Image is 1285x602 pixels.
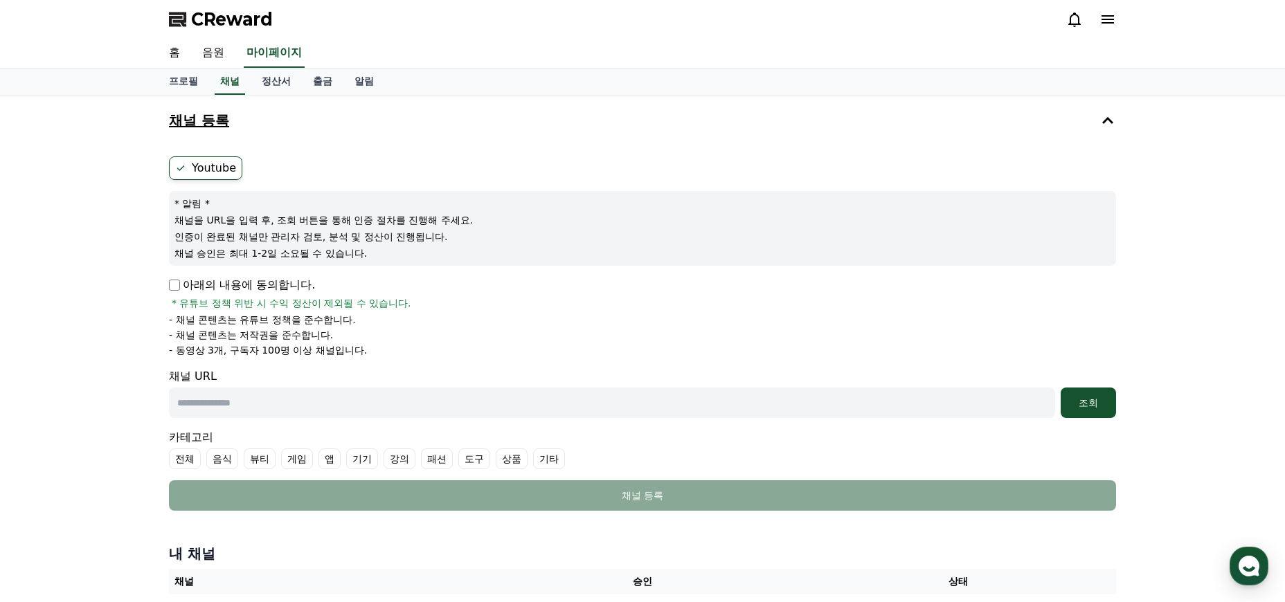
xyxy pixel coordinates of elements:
a: 출금 [302,69,343,95]
a: 설정 [179,439,266,473]
label: Youtube [169,156,242,180]
h4: 채널 등록 [169,113,229,128]
h4: 내 채널 [169,544,1116,563]
button: 조회 [1061,387,1116,418]
a: 정산서 [251,69,302,95]
th: 채널 [169,569,485,594]
span: 홈 [44,459,52,471]
p: - 동영상 3개, 구독자 100명 이상 채널입니다. [169,343,367,357]
div: 카테고리 [169,429,1116,469]
p: 채널 승인은 최대 1-2일 소요될 수 있습니다. [174,246,1111,260]
span: CReward [191,8,273,30]
label: 게임 [281,448,313,469]
button: 채널 등록 [169,480,1116,511]
a: 홈 [4,439,91,473]
a: 알림 [343,69,385,95]
label: 강의 [384,448,415,469]
span: 대화 [127,460,143,471]
div: 채널 등록 [197,489,1088,502]
a: 마이페이지 [244,39,305,68]
a: CReward [169,8,273,30]
span: 설정 [214,459,231,471]
label: 패션 [421,448,453,469]
label: 기타 [533,448,565,469]
label: 앱 [318,448,341,469]
span: * 유튜브 정책 위반 시 수익 정산이 제외될 수 있습니다. [172,296,411,310]
p: 채널을 URL을 입력 후, 조회 버튼을 통해 인증 절차를 진행해 주세요. [174,213,1111,227]
th: 승인 [485,569,800,594]
p: 인증이 완료된 채널만 관리자 검토, 분석 및 정산이 진행됩니다. [174,230,1111,244]
a: 홈 [158,39,191,68]
a: 프로필 [158,69,209,95]
label: 음식 [206,448,238,469]
p: - 채널 콘텐츠는 저작권을 준수합니다. [169,328,333,342]
label: 상품 [496,448,528,469]
div: 조회 [1066,396,1111,410]
label: 뷰티 [244,448,276,469]
p: - 채널 콘텐츠는 유튜브 정책을 준수합니다. [169,313,356,327]
a: 음원 [191,39,235,68]
div: 채널 URL [169,368,1116,418]
label: 전체 [169,448,201,469]
label: 도구 [458,448,490,469]
label: 기기 [346,448,378,469]
p: 아래의 내용에 동의합니다. [169,277,315,293]
a: 채널 [215,69,245,95]
a: 대화 [91,439,179,473]
th: 상태 [800,569,1116,594]
button: 채널 등록 [163,101,1122,140]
